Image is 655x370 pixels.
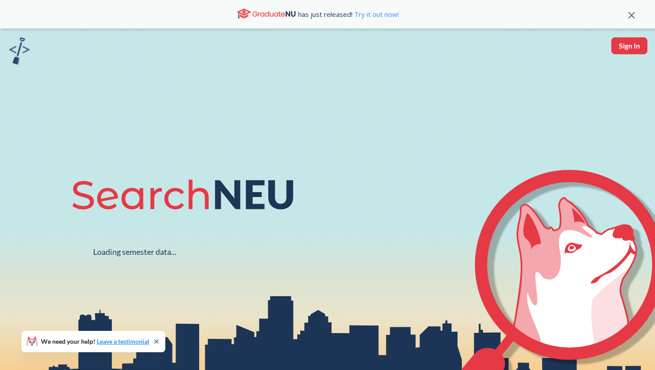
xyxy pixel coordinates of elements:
[9,37,30,64] img: sandbox logo
[93,247,176,257] div: Loading semester data...
[41,338,149,345] span: We need your help!
[611,37,647,54] button: Sign In
[352,10,399,19] a: Try it out now!
[97,338,149,345] a: Leave a testimonial
[298,9,399,19] span: has just released!
[9,37,30,67] a: sandbox logo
